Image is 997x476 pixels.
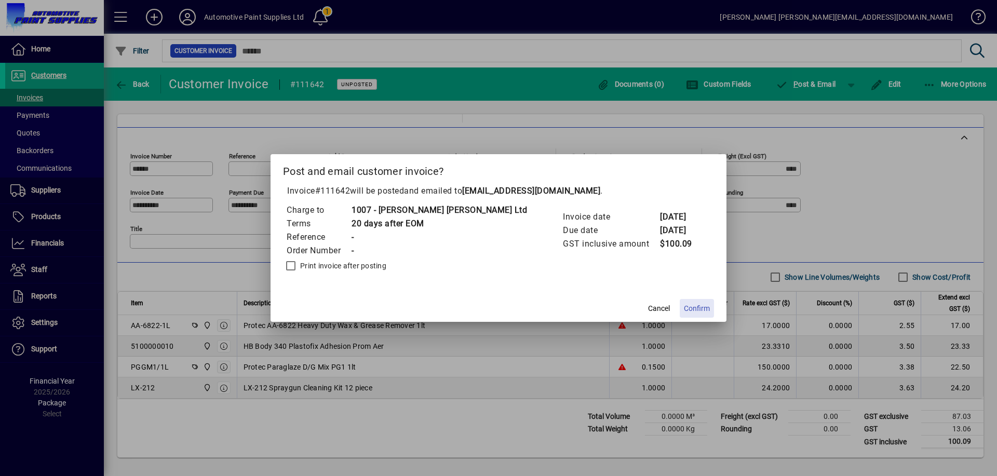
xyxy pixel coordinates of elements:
button: Confirm [680,299,714,318]
td: Order Number [286,244,351,257]
td: Charge to [286,203,351,217]
label: Print invoice after posting [298,261,386,271]
td: Reference [286,230,351,244]
td: Due date [562,224,659,237]
td: $100.09 [659,237,701,251]
span: Cancel [648,303,670,314]
button: Cancel [642,299,676,318]
span: Confirm [684,303,710,314]
td: Invoice date [562,210,659,224]
b: [EMAIL_ADDRESS][DOMAIN_NAME] [462,186,600,196]
span: and emailed to [404,186,600,196]
td: 1007 - [PERSON_NAME] [PERSON_NAME] Ltd [351,203,527,217]
p: Invoice will be posted . [283,185,714,197]
td: - [351,244,527,257]
span: #111642 [315,186,351,196]
td: [DATE] [659,210,701,224]
td: GST inclusive amount [562,237,659,251]
h2: Post and email customer invoice? [271,154,726,184]
td: 20 days after EOM [351,217,527,230]
td: [DATE] [659,224,701,237]
td: Terms [286,217,351,230]
td: - [351,230,527,244]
